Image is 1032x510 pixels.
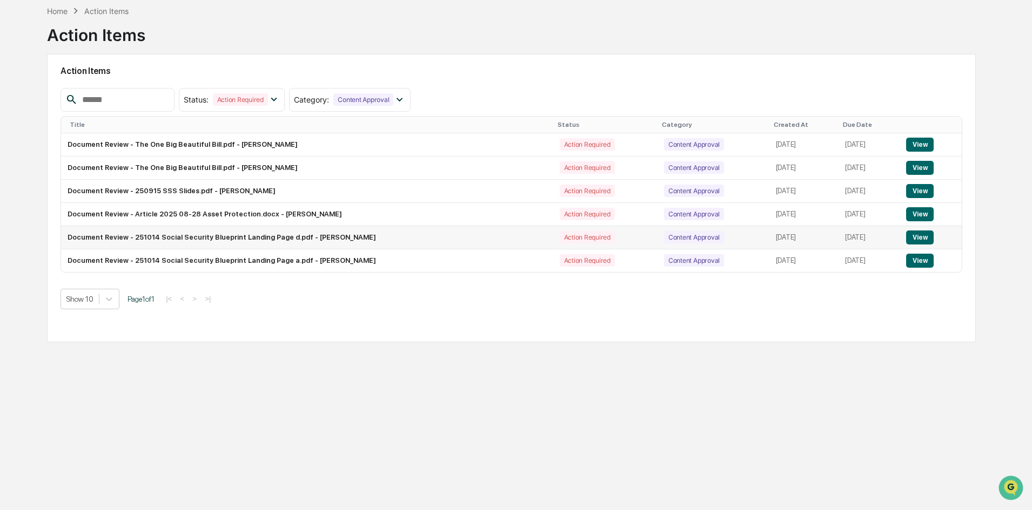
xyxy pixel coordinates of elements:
button: View [906,207,934,221]
a: 🔎Data Lookup [6,152,72,172]
a: View [906,210,934,218]
a: 🖐️Preclearance [6,132,74,151]
span: Category : [294,95,329,104]
td: [DATE] [839,180,900,203]
div: Category [662,121,765,128]
button: View [906,161,934,175]
button: Start new chat [184,86,197,99]
div: Content Approval [664,254,724,267]
div: Content Approval [664,161,724,174]
div: Content Approval [664,231,724,243]
iframe: Open customer support [997,474,1027,504]
div: 🔎 [11,158,19,166]
button: |< [163,294,175,303]
div: Action Items [47,17,145,45]
td: [DATE] [769,133,839,157]
a: View [906,140,934,148]
a: Powered byPylon [76,182,131,191]
button: >| [202,294,214,303]
td: [DATE] [839,226,900,249]
div: Action Required [560,254,615,267]
div: Start new chat [37,83,177,93]
div: Content Approval [333,93,393,106]
div: Action Required [560,161,615,174]
td: [DATE] [839,157,900,180]
div: Content Approval [664,185,724,197]
a: View [906,256,934,264]
div: Due Date [843,121,895,128]
td: [DATE] [839,133,900,157]
img: 1746055101610-c473b297-6a78-478c-a979-82029cc54cd1 [11,83,30,102]
div: Home [47,6,68,16]
div: Action Items [84,6,129,16]
div: 🗄️ [78,137,87,146]
p: How can we help? [11,23,197,40]
div: Action Required [560,185,615,197]
button: View [906,254,934,268]
td: [DATE] [769,180,839,203]
td: [DATE] [769,157,839,180]
a: 🗄️Attestations [74,132,138,151]
td: [DATE] [839,249,900,272]
div: Content Approval [664,208,724,220]
td: [DATE] [769,226,839,249]
a: View [906,233,934,241]
button: View [906,230,934,244]
div: Action Required [560,208,615,220]
span: Attestations [89,136,134,147]
span: Pylon [108,183,131,191]
button: > [189,294,200,303]
span: Page 1 of 1 [128,295,155,303]
a: View [906,164,934,172]
span: Data Lookup [22,157,68,167]
td: Document Review - 250915 SSS Slides.pdf - [PERSON_NAME] [61,180,553,203]
td: Document Review - The One Big Beautiful Bill.pdf - [PERSON_NAME] [61,157,553,180]
td: Document Review - 251014 Social Security Blueprint Landing Page a.pdf - [PERSON_NAME] [61,249,553,272]
td: [DATE] [769,203,839,226]
a: View [906,187,934,195]
div: Title [70,121,548,128]
td: Document Review - The One Big Beautiful Bill.pdf - [PERSON_NAME] [61,133,553,157]
td: Document Review - Article 2025 08-28 Asset Protection.docx - [PERSON_NAME] [61,203,553,226]
div: Action Required [560,231,615,243]
span: Status : [184,95,209,104]
h2: Action Items [61,66,962,76]
div: Action Required [560,138,615,151]
div: 🖐️ [11,137,19,146]
div: Content Approval [664,138,724,151]
div: Action Required [213,93,268,106]
button: < [177,294,188,303]
span: Preclearance [22,136,70,147]
td: [DATE] [769,249,839,272]
div: We're available if you need us! [37,93,137,102]
button: View [906,184,934,198]
div: Status [558,121,653,128]
button: View [906,138,934,152]
td: Document Review - 251014 Social Security Blueprint Landing Page d.pdf - [PERSON_NAME] [61,226,553,249]
div: Created At [774,121,835,128]
td: [DATE] [839,203,900,226]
